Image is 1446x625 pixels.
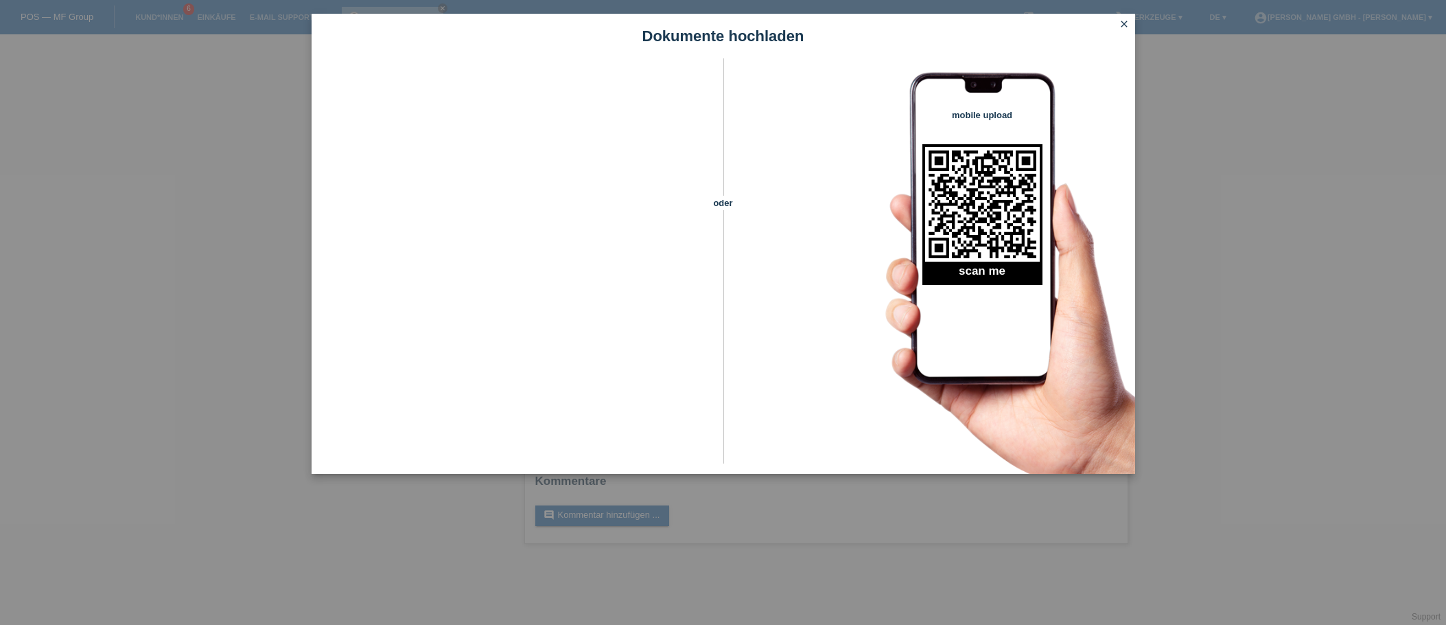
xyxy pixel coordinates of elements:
iframe: Upload [332,93,699,436]
i: close [1119,19,1130,30]
span: oder [699,196,747,210]
h1: Dokumente hochladen [312,27,1135,45]
a: close [1115,17,1133,33]
h2: scan me [922,264,1042,285]
h4: mobile upload [922,110,1042,120]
